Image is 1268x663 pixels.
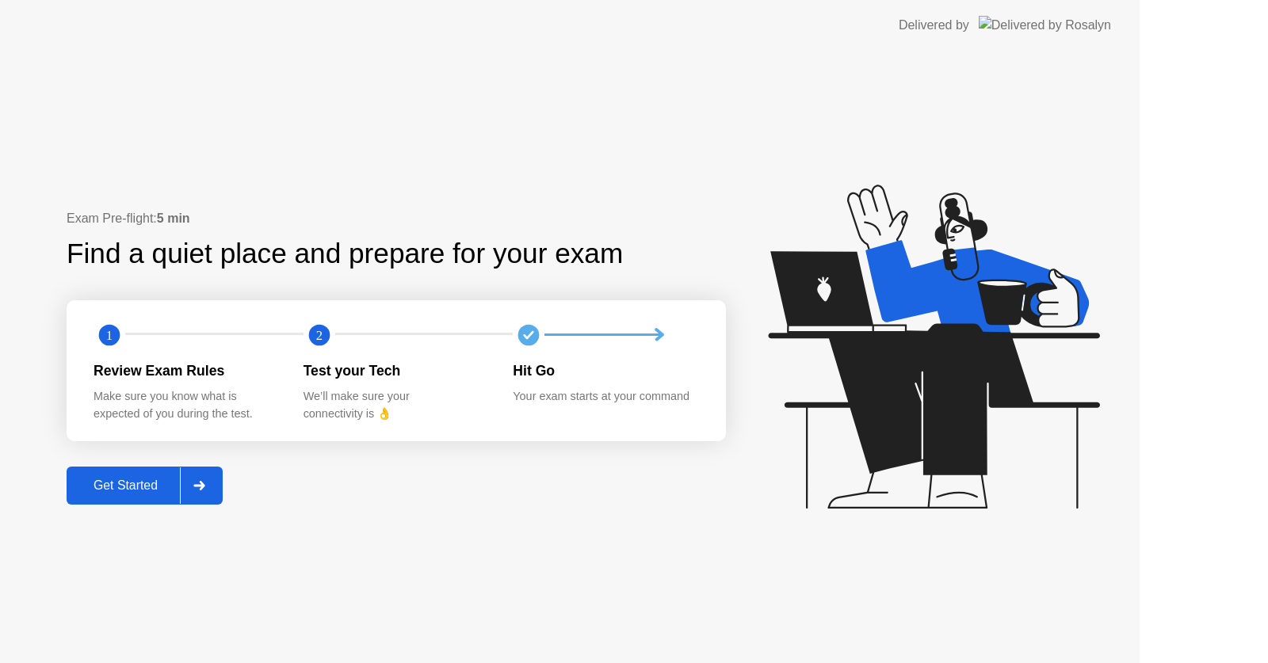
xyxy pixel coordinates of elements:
div: Review Exam Rules [94,360,278,381]
div: Exam Pre-flight: [67,209,726,228]
text: 2 [316,327,323,342]
b: 5 min [157,211,190,225]
div: Get Started [71,478,180,493]
div: Hit Go [513,360,697,381]
div: Make sure you know what is expected of you during the test. [94,388,278,422]
text: 1 [106,327,113,342]
div: Test your Tech [304,360,488,381]
div: Your exam starts at your command [513,388,697,406]
button: Get Started [67,467,223,505]
div: We’ll make sure your connectivity is 👌 [304,388,488,422]
div: Find a quiet place and prepare for your exam [67,233,625,275]
img: Delivered by Rosalyn [979,16,1111,34]
div: Delivered by [899,16,969,35]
